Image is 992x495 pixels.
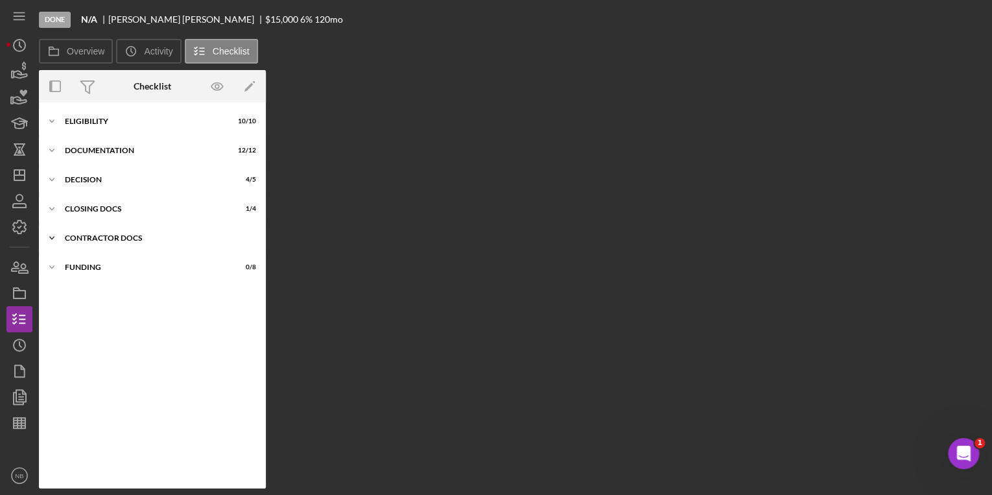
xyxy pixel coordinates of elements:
[948,438,979,469] iframe: Intercom live chat
[65,205,224,213] div: CLOSING DOCS
[974,438,985,448] span: 1
[233,147,256,154] div: 12 / 12
[265,14,298,25] div: $15,000
[108,14,265,25] div: [PERSON_NAME] [PERSON_NAME]
[67,46,104,56] label: Overview
[65,263,224,271] div: Funding
[81,14,97,25] b: N/A
[144,46,172,56] label: Activity
[65,234,250,242] div: Contractor Docs
[233,263,256,271] div: 0 / 8
[233,117,256,125] div: 10 / 10
[6,463,32,489] button: NB
[233,205,256,213] div: 1 / 4
[39,39,113,64] button: Overview
[65,117,224,125] div: Eligibility
[185,39,258,64] button: Checklist
[213,46,250,56] label: Checklist
[134,81,171,91] div: Checklist
[65,147,224,154] div: Documentation
[314,14,343,25] div: 120 mo
[15,472,23,479] text: NB
[39,12,71,28] div: Done
[233,176,256,184] div: 4 / 5
[65,176,224,184] div: Decision
[300,14,313,25] div: 6 %
[116,39,181,64] button: Activity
